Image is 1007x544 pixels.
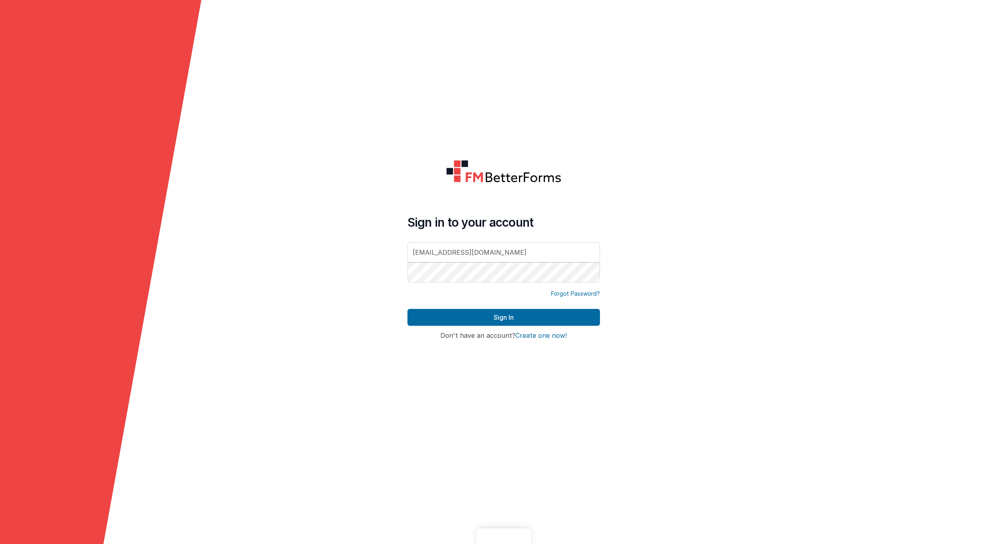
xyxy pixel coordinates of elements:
[407,215,600,229] h4: Sign in to your account
[551,290,600,298] a: Forgot Password?
[515,332,567,339] button: Create one now!
[407,309,600,326] button: Sign In
[407,242,600,262] input: Email Address
[407,332,600,339] h4: Don't have an account?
